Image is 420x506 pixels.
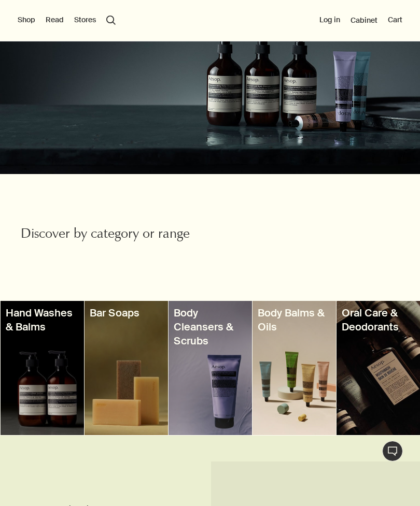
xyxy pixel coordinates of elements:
a: Mouthwash bottlesOral Care & Deodorants [337,301,420,435]
a: Four body balm tubesBody Balms & Oils [253,301,336,435]
button: Live Assistance [382,441,403,461]
button: Shop [18,15,35,25]
button: Open search [106,16,116,25]
button: Cart [388,15,402,25]
a: Eleos nourishing body cleanser tubeBody Cleansers & Scrubs [169,301,252,435]
button: Stores [74,15,96,25]
button: Read [46,15,64,25]
h3: Hand Washes & Balms [6,306,79,334]
h3: Body Cleansers & Scrubs [174,306,247,348]
a: Hand Wash and Hand Balm bottlesHand Washes & Balms [1,301,84,435]
h3: Body Balms & Oils [258,306,331,334]
button: Log in [319,15,340,25]
h3: Oral Care & Deodorants [342,306,415,334]
a: Cabinet [351,16,377,25]
h2: Discover by category or range [21,226,210,244]
h3: Bar Soaps [90,306,163,320]
a: Three bar soaps sitting togetherBar Soaps [85,301,168,435]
